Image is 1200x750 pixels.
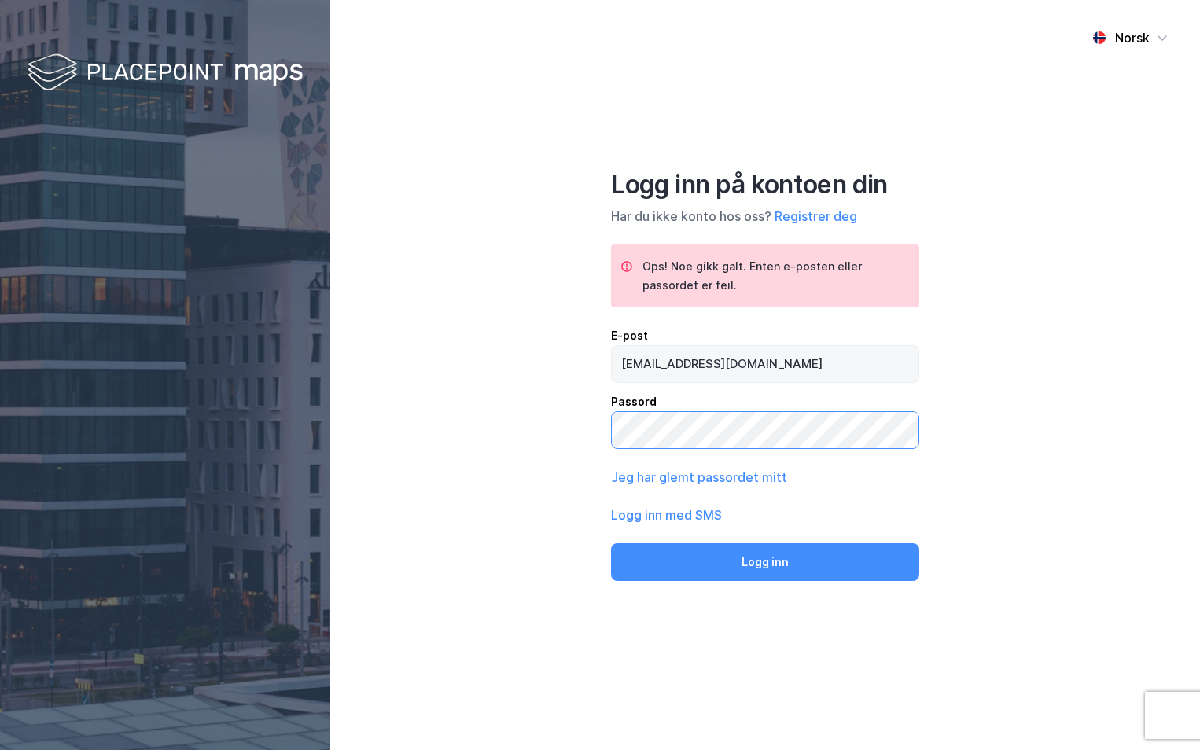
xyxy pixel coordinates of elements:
iframe: Chat Widget [1121,675,1200,750]
img: logo-white.f07954bde2210d2a523dddb988cd2aa7.svg [28,50,303,97]
div: Ops! Noe gikk galt. Enten e-posten eller passordet er feil. [642,257,907,295]
div: Logg inn på kontoen din [611,169,919,200]
button: Registrer deg [775,207,857,226]
div: E-post [611,326,919,345]
button: Jeg har glemt passordet mitt [611,468,787,487]
button: Logg inn med SMS [611,506,722,524]
button: Logg inn [611,543,919,581]
div: Passord [611,392,919,411]
div: Norsk [1115,28,1150,47]
div: Har du ikke konto hos oss? [611,207,919,226]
